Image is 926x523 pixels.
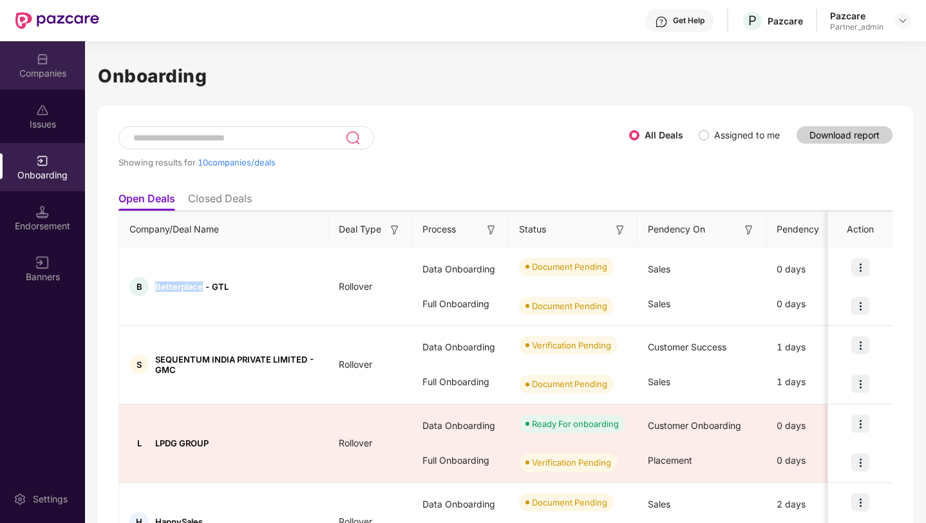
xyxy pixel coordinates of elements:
div: Showing results for [118,157,629,167]
div: Pazcare [830,10,883,22]
span: P [748,13,757,28]
span: Rollover [328,437,383,448]
span: Sales [648,298,670,309]
th: Pendency [766,212,863,247]
img: icon [851,336,869,354]
li: Open Deals [118,192,175,211]
span: Status [519,222,546,236]
img: svg+xml;base64,PHN2ZyBpZD0iRHJvcGRvd24tMzJ4MzIiIHhtbG5zPSJodHRwOi8vd3d3LnczLm9yZy8yMDAwL3N2ZyIgd2... [898,15,908,26]
span: Customer Success [648,341,726,352]
img: svg+xml;base64,PHN2ZyB3aWR0aD0iMTYiIGhlaWdodD0iMTYiIHZpZXdCb3g9IjAgMCAxNiAxNiIgZmlsbD0ibm9uZSIgeG... [485,223,498,236]
li: Closed Deals [188,192,252,211]
img: svg+xml;base64,PHN2ZyBpZD0iQ29tcGFuaWVzIiB4bWxucz0iaHR0cDovL3d3dy53My5vcmcvMjAwMC9zdmciIHdpZHRoPS... [36,53,49,66]
span: LPDG GROUP [155,438,209,448]
div: Pazcare [768,15,803,27]
img: svg+xml;base64,PHN2ZyB3aWR0aD0iMTQuNSIgaGVpZ2h0PSIxNC41IiB2aWV3Qm94PSIwIDAgMTYgMTYiIGZpbGw9Im5vbm... [36,205,49,218]
div: Data Onboarding [412,408,509,443]
img: svg+xml;base64,PHN2ZyBpZD0iSXNzdWVzX2Rpc2FibGVkIiB4bWxucz0iaHR0cDovL3d3dy53My5vcmcvMjAwMC9zdmciIH... [36,104,49,117]
th: Company/Deal Name [119,212,328,247]
button: Download report [797,126,893,144]
div: Ready For onboarding [532,417,619,430]
img: svg+xml;base64,PHN2ZyB3aWR0aD0iMTYiIGhlaWdodD0iMTYiIHZpZXdCb3g9IjAgMCAxNiAxNiIgZmlsbD0ibm9uZSIgeG... [742,223,755,236]
img: svg+xml;base64,PHN2ZyB3aWR0aD0iMjQiIGhlaWdodD0iMjUiIHZpZXdCb3g9IjAgMCAyNCAyNSIgZmlsbD0ibm9uZSIgeG... [345,130,360,146]
span: Sales [648,263,670,274]
div: Verification Pending [532,456,611,469]
img: icon [851,375,869,393]
img: New Pazcare Logo [15,12,99,29]
img: icon [851,453,869,471]
img: icon [851,493,869,511]
div: Document Pending [532,260,607,273]
div: Get Help [673,15,704,26]
div: 0 days [766,252,863,287]
img: icon [851,415,869,433]
span: Pendency [777,222,842,236]
div: B [129,277,149,296]
div: 0 days [766,408,863,443]
div: 0 days [766,287,863,321]
div: Data Onboarding [412,330,509,365]
div: L [129,433,149,453]
div: Full Onboarding [412,287,509,321]
div: 2 days [766,487,863,522]
div: Verification Pending [532,339,611,352]
img: svg+xml;base64,PHN2ZyB3aWR0aD0iMjAiIGhlaWdodD0iMjAiIHZpZXdCb3g9IjAgMCAyMCAyMCIgZmlsbD0ibm9uZSIgeG... [36,155,49,167]
span: Sales [648,499,670,509]
div: Settings [29,493,71,506]
div: Document Pending [532,496,607,509]
span: Placement [648,455,692,466]
img: svg+xml;base64,PHN2ZyB3aWR0aD0iMTYiIGhlaWdodD0iMTYiIHZpZXdCb3g9IjAgMCAxNiAxNiIgZmlsbD0ibm9uZSIgeG... [388,223,401,236]
span: Sales [648,376,670,387]
h1: Onboarding [98,62,913,90]
div: Full Onboarding [412,443,509,478]
div: Document Pending [532,300,607,312]
div: 1 days [766,365,863,399]
img: svg+xml;base64,PHN2ZyB3aWR0aD0iMTYiIGhlaWdodD0iMTYiIHZpZXdCb3g9IjAgMCAxNiAxNiIgZmlsbD0ibm9uZSIgeG... [36,256,49,269]
img: svg+xml;base64,PHN2ZyB3aWR0aD0iMTYiIGhlaWdodD0iMTYiIHZpZXdCb3g9IjAgMCAxNiAxNiIgZmlsbD0ibm9uZSIgeG... [614,223,627,236]
label: Assigned to me [714,129,780,140]
span: Pendency On [648,222,705,236]
div: 1 days [766,330,863,365]
div: Partner_admin [830,22,883,32]
div: 0 days [766,443,863,478]
div: Full Onboarding [412,365,509,399]
span: Rollover [328,281,383,292]
span: Customer Onboarding [648,420,741,431]
th: Action [828,212,893,247]
div: S [129,355,149,374]
img: icon [851,258,869,276]
img: svg+xml;base64,PHN2ZyBpZD0iSGVscC0zMngzMiIgeG1sbnM9Imh0dHA6Ly93d3cudzMub3JnLzIwMDAvc3ZnIiB3aWR0aD... [655,15,668,28]
span: Rollover [328,359,383,370]
span: SEQUENTUM INDIA PRIVATE LIMITED - GMC [155,354,318,375]
img: icon [851,297,869,315]
label: All Deals [645,129,683,140]
span: 10 companies/deals [198,157,276,167]
span: Deal Type [339,222,381,236]
img: svg+xml;base64,PHN2ZyBpZD0iU2V0dGluZy0yMHgyMCIgeG1sbnM9Imh0dHA6Ly93d3cudzMub3JnLzIwMDAvc3ZnIiB3aW... [14,493,26,506]
div: Document Pending [532,377,607,390]
span: Process [422,222,456,236]
div: Data Onboarding [412,487,509,522]
div: Data Onboarding [412,252,509,287]
span: Betterplace - GTL [155,281,229,292]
